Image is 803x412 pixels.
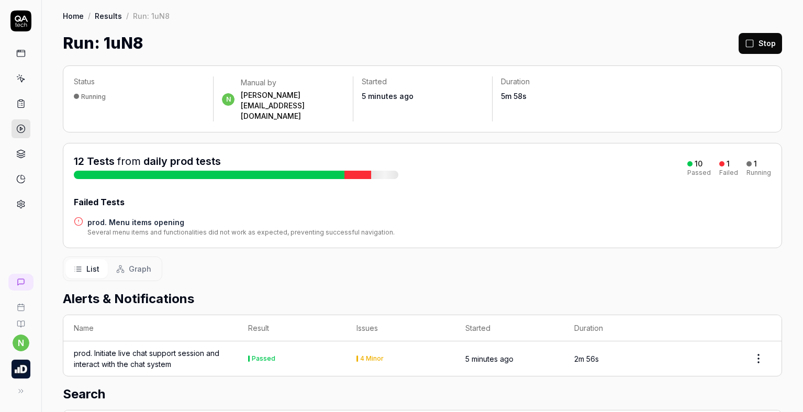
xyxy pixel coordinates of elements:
[63,10,84,21] a: Home
[133,10,170,21] div: Run: 1uN8
[87,228,395,237] div: Several menu items and functionalities did not work as expected, preventing successful navigation.
[739,33,782,54] button: Stop
[754,159,757,169] div: 1
[746,170,771,176] div: Running
[241,90,344,121] div: [PERSON_NAME][EMAIL_ADDRESS][DOMAIN_NAME]
[252,355,275,362] div: Passed
[86,263,99,274] span: List
[564,315,673,341] th: Duration
[4,311,37,328] a: Documentation
[95,10,122,21] a: Results
[74,76,205,87] p: Status
[117,155,141,168] span: from
[129,263,151,274] span: Graph
[4,351,37,381] button: Dealroom.co B.V. Logo
[501,76,623,87] p: Duration
[8,274,34,291] a: New conversation
[74,196,771,208] div: Failed Tests
[346,315,455,341] th: Issues
[74,155,115,168] span: 12 Tests
[362,92,414,101] time: 5 minutes ago
[87,217,395,228] a: prod. Menu items opening
[455,315,564,341] th: Started
[12,360,30,378] img: Dealroom.co B.V. Logo
[719,170,738,176] div: Failed
[4,295,37,311] a: Book a call with us
[238,315,347,341] th: Result
[81,93,106,101] div: Running
[65,259,108,279] button: List
[574,354,599,363] time: 2m 56s
[63,289,782,308] h2: Alerts & Notifications
[362,76,484,87] p: Started
[222,93,235,106] span: n
[63,315,238,341] th: Name
[126,10,129,21] div: /
[63,385,782,404] h2: Search
[360,355,384,362] div: 4 Minor
[63,31,143,55] h1: Run: 1uN8
[108,259,160,279] button: Graph
[88,10,91,21] div: /
[13,335,29,351] button: n
[74,348,227,370] a: prod. Initiate live chat support session and interact with the chat system
[143,155,221,168] a: daily prod tests
[687,170,711,176] div: Passed
[501,92,527,101] time: 5m 58s
[727,159,730,169] div: 1
[465,354,514,363] time: 5 minutes ago
[241,77,344,88] div: Manual by
[695,159,702,169] div: 10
